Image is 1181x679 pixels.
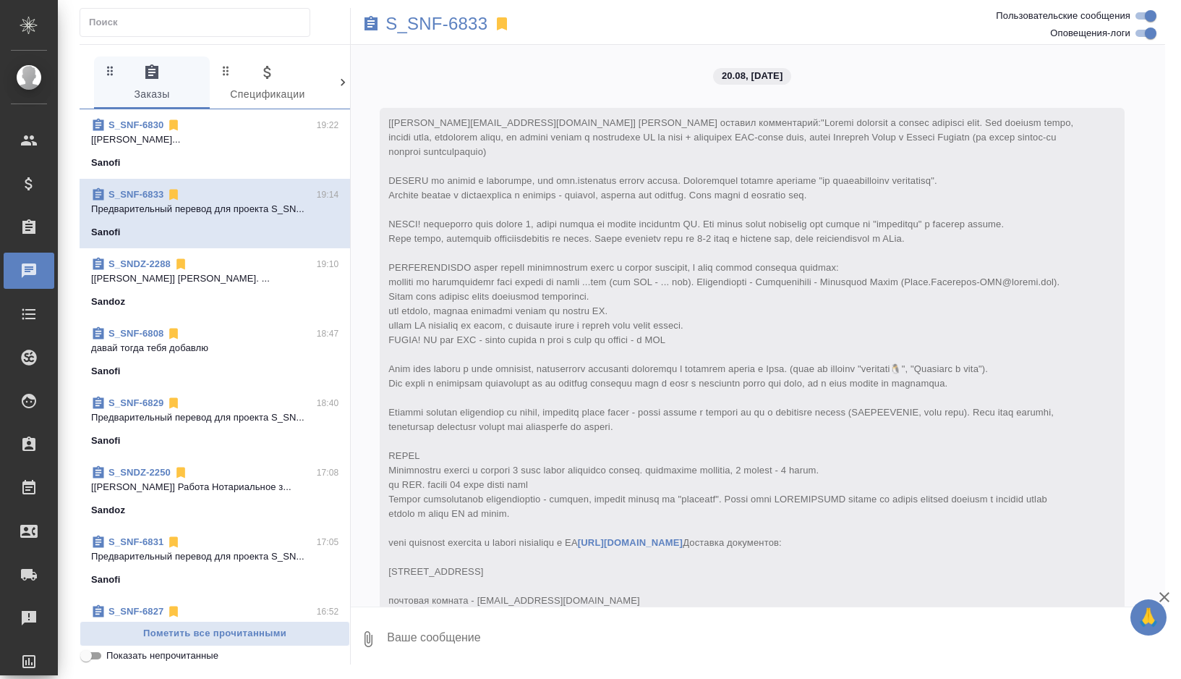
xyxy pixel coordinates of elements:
p: Sanofi [91,156,121,170]
p: 19:22 [317,118,339,132]
div: S_SNDZ-228819:10[[PERSON_NAME]] [PERSON_NAME]. ...Sandoz [80,248,350,318]
div: S_SNF-683019:22[[PERSON_NAME]...Sanofi [80,109,350,179]
div: S_SNF-682716:52Предварительный перевод для проекта S_SN...Sanofi [80,596,350,665]
span: Показать непрочитанные [106,649,218,663]
a: S_SNF-6830 [108,119,163,130]
svg: Отписаться [166,326,181,341]
p: 19:14 [317,187,339,202]
p: Sanofi [91,364,121,379]
span: Пометить все прочитанными [88,625,342,642]
span: Клиенты [334,64,432,104]
span: 🙏 [1136,602,1161,633]
p: Sanofi [91,573,121,587]
svg: Зажми и перетащи, чтобы поменять порядок вкладок [103,64,117,77]
p: [[PERSON_NAME]] Работа Нотариальное з... [91,480,338,494]
p: [[PERSON_NAME]... [91,132,338,147]
span: Пользовательские сообщения [996,9,1130,23]
p: 18:40 [317,396,339,410]
svg: Отписаться [166,604,181,619]
span: Спецификации [218,64,317,104]
a: S_SNF-6833 [385,17,487,31]
p: Sandoz [91,295,125,309]
a: S_SNDZ-2250 [108,467,171,478]
span: Оповещения-логи [1050,26,1130,41]
div: S_SNF-682918:40Предварительный перевод для проекта S_SN...Sanofi [80,387,350,457]
span: [[PERSON_NAME][EMAIL_ADDRESS][DOMAIN_NAME]] [PERSON_NAME] оставил комментарий: [388,117,1076,620]
svg: Зажми и перетащи, чтобы поменять порядок вкладок [335,64,349,77]
p: 16:52 [317,604,339,619]
input: Поиск [89,12,310,33]
p: давай тогда тебя добавлю [91,341,338,355]
a: [URL][DOMAIN_NAME] [578,537,683,548]
a: S_SNF-6829 [108,397,163,408]
p: [[PERSON_NAME]] [PERSON_NAME]. ... [91,271,338,286]
div: S_SNDZ-225017:08[[PERSON_NAME]] Работа Нотариальное з...Sandoz [80,457,350,526]
p: Sandoz [91,503,125,518]
span: "Loremi dolorsit a consec adipisci elit. Sed doeiusm tempo, incidi utla, etdolorem aliqu, en admi... [388,117,1076,620]
p: Sanofi [91,225,121,240]
p: 20.08, [DATE] [722,69,783,83]
a: S_SNF-6831 [108,536,163,547]
svg: Отписаться [166,118,181,132]
button: Пометить все прочитанными [80,621,350,646]
p: Предварительный перевод для проекта S_SN... [91,619,338,633]
svg: Отписаться [174,465,188,480]
p: Предварительный перевод для проекта S_SN... [91,202,338,216]
button: 🙏 [1130,599,1167,636]
div: S_SNF-683117:05Предварительный перевод для проекта S_SN...Sanofi [80,526,350,596]
a: S_SNDZ-2288 [108,258,171,269]
p: 17:05 [317,535,339,549]
a: S_SNF-6808 [108,328,163,339]
p: 19:10 [317,257,339,271]
span: Заказы [103,64,201,104]
p: Предварительный перевод для проекта S_SN... [91,549,338,564]
svg: Зажми и перетащи, чтобы поменять порядок вкладок [219,64,233,77]
a: S_SNF-6827 [108,606,163,617]
svg: Отписаться [166,396,181,410]
svg: Отписаться [166,535,181,549]
div: S_SNF-680818:47давай тогда тебя добавлюSanofi [80,318,350,387]
a: S_SNF-6833 [108,189,163,200]
p: 17:08 [317,465,339,480]
svg: Отписаться [174,257,188,271]
p: 18:47 [317,326,339,341]
div: S_SNF-683319:14Предварительный перевод для проекта S_SN...Sanofi [80,179,350,248]
p: Предварительный перевод для проекта S_SN... [91,410,338,425]
p: Sanofi [91,434,121,448]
